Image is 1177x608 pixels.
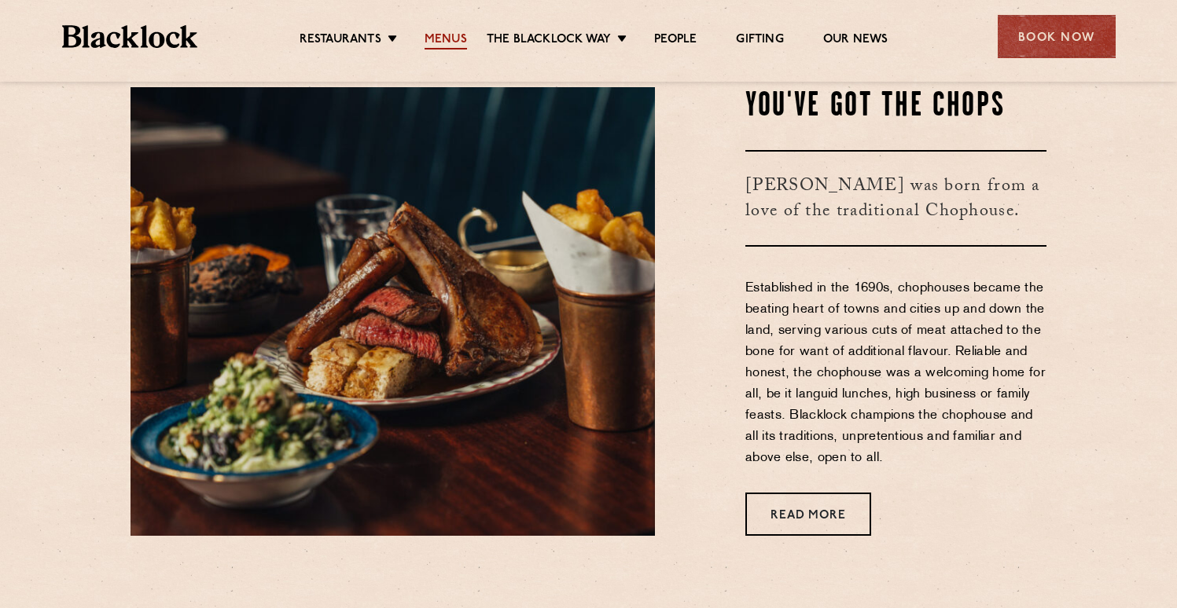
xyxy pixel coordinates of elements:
[745,278,1046,469] p: Established in the 1690s, chophouses became the beating heart of towns and cities up and down the...
[62,25,198,48] img: BL_Textured_Logo-footer-cropped.svg
[745,150,1046,247] h3: [PERSON_NAME] was born from a love of the traditional Chophouse.
[745,87,1046,126] h2: You've Got The Chops
[654,32,697,49] a: People
[998,15,1116,58] div: Book Now
[745,493,871,536] a: Read More
[736,32,783,49] a: Gifting
[823,32,888,49] a: Our News
[487,32,611,49] a: The Blacklock Way
[300,32,381,49] a: Restaurants
[425,32,467,49] a: Menus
